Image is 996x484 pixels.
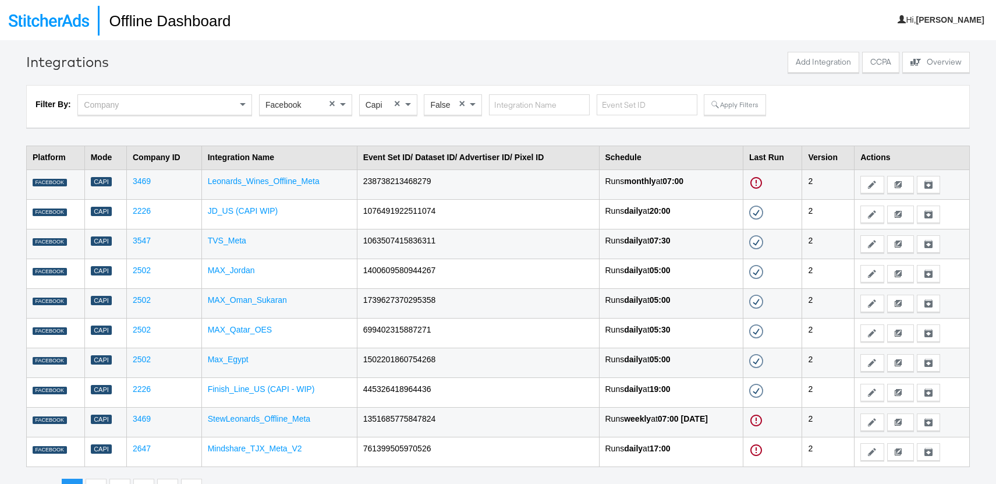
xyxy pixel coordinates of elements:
[802,146,855,169] th: Version
[357,437,599,467] td: 761399505970526
[133,266,151,275] a: 2502
[599,199,743,229] td: Runs at
[357,259,599,288] td: 1400609580944267
[327,95,337,115] span: Clear value
[599,348,743,377] td: Runs at
[357,199,599,229] td: 1076491922511074
[599,259,743,288] td: Runs at
[624,355,643,364] strong: daily
[208,444,302,453] a: Mindshare_TJX_Meta_V2
[133,295,151,305] a: 2502
[208,176,320,186] a: Leonards_Wines_Offline_Meta
[133,325,151,334] a: 2502
[208,295,287,305] a: MAX_Oman_Sukaran
[91,177,112,187] div: Capi
[743,146,802,169] th: Last Run
[650,266,671,275] strong: 05:00
[599,437,743,467] td: Runs at
[27,146,85,169] th: Platform
[91,207,112,217] div: Capi
[624,236,643,245] strong: daily
[599,229,743,259] td: Runs at
[133,236,151,245] a: 3547
[126,146,201,169] th: Company ID
[392,95,402,115] span: Clear value
[133,206,151,215] a: 2226
[208,206,278,215] a: JD_US (CAPI WIP)
[133,414,151,423] a: 3469
[902,52,970,76] a: Overview
[599,288,743,318] td: Runs at
[650,325,671,334] strong: 05:30
[624,444,643,453] strong: daily
[624,414,651,423] strong: weekly
[84,146,126,169] th: Mode
[802,348,855,377] td: 2
[624,176,655,186] strong: monthly
[36,100,71,109] strong: Filter By:
[208,325,272,334] a: MAX_Qatar_OES
[650,355,671,364] strong: 05:00
[133,176,151,186] a: 3469
[430,100,450,109] span: False
[802,377,855,407] td: 2
[208,236,246,245] a: TVS_Meta
[662,176,683,186] strong: 07:00
[704,94,765,115] button: Apply Filters
[91,266,112,276] div: Capi
[91,296,112,306] div: Capi
[33,446,67,454] div: FACEBOOK
[681,414,708,423] strong: [DATE]
[208,266,255,275] a: MAX_Jordan
[366,100,382,109] span: Capi
[650,384,671,394] strong: 19:00
[33,179,67,187] div: FACEBOOK
[133,355,151,364] a: 2502
[624,295,643,305] strong: daily
[599,169,743,199] td: Runs at
[457,95,467,115] span: Clear value
[91,355,112,365] div: Capi
[650,206,671,215] strong: 20:00
[357,407,599,437] td: 1351685775847824
[788,52,859,76] a: Add Integration
[357,348,599,377] td: 1502201860754268
[33,387,67,395] div: FACEBOOK
[208,414,310,423] a: StewLeonards_Offline_Meta
[624,266,643,275] strong: daily
[862,52,899,76] a: CCPA
[133,384,151,394] a: 2226
[624,325,643,334] strong: daily
[624,384,643,394] strong: daily
[802,169,855,199] td: 2
[208,384,315,394] a: Finish_Line_US (CAPI - WIP)
[394,98,400,109] span: ×
[208,355,249,364] a: Max_Egypt
[357,377,599,407] td: 445326418964436
[855,146,970,169] th: Actions
[802,199,855,229] td: 2
[599,407,743,437] td: Runs at
[916,15,984,24] b: [PERSON_NAME]
[624,206,643,215] strong: daily
[650,444,671,453] strong: 17:00
[902,52,970,73] button: Overview
[788,52,859,73] button: Add Integration
[265,100,301,109] span: Facebook
[357,288,599,318] td: 1739627370295358
[802,318,855,348] td: 2
[33,238,67,246] div: FACEBOOK
[802,407,855,437] td: 2
[33,298,67,306] div: FACEBOOK
[802,437,855,467] td: 2
[802,288,855,318] td: 2
[9,14,89,27] img: StitcherAds
[33,327,67,335] div: FACEBOOK
[357,169,599,199] td: 238738213468279
[91,326,112,335] div: Capi
[599,146,743,169] th: Schedule
[201,146,357,169] th: Integration Name
[357,229,599,259] td: 1063507415836311
[33,268,67,276] div: FACEBOOK
[91,444,112,454] div: Capi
